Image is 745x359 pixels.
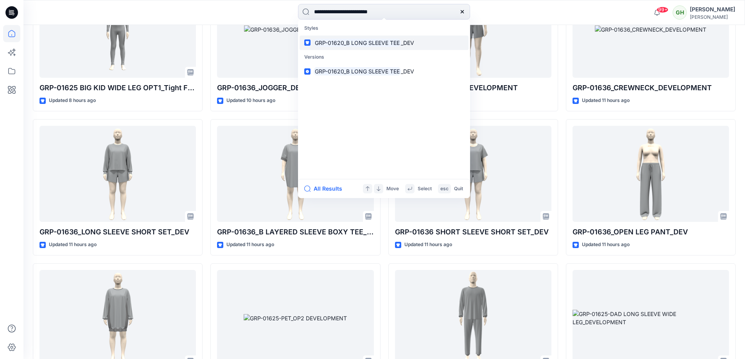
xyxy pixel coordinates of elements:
[217,227,373,238] p: GRP-01636_B LAYERED SLEEVE BOXY TEE_DEV
[300,21,469,36] p: Styles
[404,241,452,249] p: Updated 11 hours ago
[440,185,449,193] p: esc
[314,67,401,76] mark: GRP-01620_B LONG SLEEVE TEE
[690,14,735,20] div: [PERSON_NAME]
[582,96,630,105] p: Updated 11 hours ago
[217,82,373,93] p: GRP-01636_JOGGER_DEVELOPMENT
[395,82,551,93] p: GRP-01636_SHORT_DEVELOPMENT
[657,7,668,13] span: 99+
[573,227,729,238] p: GRP-01636_OPEN LEG PANT_DEV
[395,126,551,222] a: GRP-01636 SHORT SLEEVE SHORT SET_DEV
[226,241,274,249] p: Updated 11 hours ago
[300,64,469,79] a: GRP-01620_B LONG SLEEVE TEE_DEV
[573,82,729,93] p: GRP-01636_CREWNECK_DEVELOPMENT
[304,184,347,193] button: All Results
[401,39,414,46] span: _DEV
[418,185,432,193] p: Select
[49,96,96,105] p: Updated 8 hours ago
[39,126,196,222] a: GRP-01636_LONG SLEEVE SHORT SET_DEV
[300,50,469,64] p: Versions
[217,126,373,222] a: GRP-01636_B LAYERED SLEEVE BOXY TEE_DEV
[401,68,414,75] span: _DEV
[39,227,196,238] p: GRP-01636_LONG SLEEVE SHORT SET_DEV
[49,241,97,249] p: Updated 11 hours ago
[690,5,735,14] div: [PERSON_NAME]
[300,36,469,50] a: GRP-01620_B LONG SLEEVE TEE_DEV
[226,96,275,105] p: Updated 10 hours ago
[314,38,401,47] mark: GRP-01620_B LONG SLEEVE TEE
[582,241,630,249] p: Updated 11 hours ago
[673,5,687,20] div: GH
[395,227,551,238] p: GRP-01636 SHORT SLEEVE SHORT SET_DEV
[39,82,196,93] p: GRP-01625 BIG KID WIDE LEG OPT1_Tight Fit_DEVELOPMENT
[454,185,463,193] p: Quit
[573,126,729,222] a: GRP-01636_OPEN LEG PANT_DEV
[386,185,399,193] p: Move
